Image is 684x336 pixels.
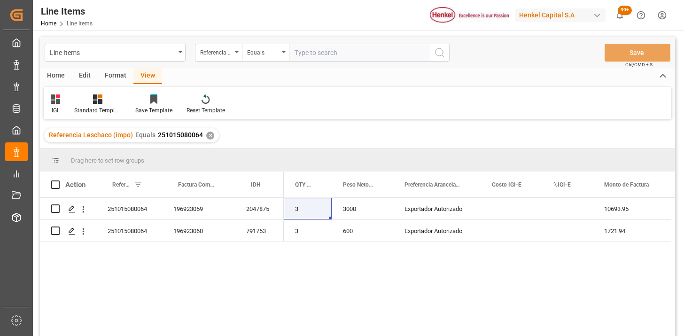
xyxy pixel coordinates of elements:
[195,44,242,62] button: open menu
[284,198,671,220] div: Press SPACE to select this row.
[492,181,521,188] span: Costo IGI-E
[393,220,481,242] div: Exportador Autorizado
[284,198,332,219] div: 3
[332,220,393,242] div: 600
[593,198,671,219] div: 10693.95
[96,198,162,219] div: 251015080064
[343,181,373,188] span: Peso Neto - Factura
[40,220,284,242] div: Press SPACE to select this row.
[158,131,203,139] span: 251015080064
[133,68,162,84] div: View
[96,220,162,242] div: 251015080064
[235,220,284,242] div: 791753
[98,68,133,84] div: Format
[45,44,186,62] button: open menu
[630,5,652,26] button: Help Center
[187,106,225,115] div: Reset Template
[41,4,93,18] div: Line Items
[71,157,144,164] span: Drag here to set row groups
[135,106,172,115] div: Save Template
[50,46,175,58] div: Line Items
[404,181,461,188] span: Preferencia Arancelaria
[162,198,235,219] div: 196923059
[51,106,60,115] div: IGI.
[135,131,155,139] span: Equals
[284,220,671,242] div: Press SPACE to select this row.
[430,44,450,62] button: search button
[162,220,235,242] div: 196923060
[112,181,130,188] span: Referencia Leschaco (impo)
[332,198,393,219] div: 3000
[625,61,653,68] span: Ctrl/CMD + S
[609,5,630,26] button: show 100 new notifications
[515,6,609,24] button: Henkel Capital S.A
[295,181,312,188] span: QTY - Factura
[251,181,260,188] span: IDH
[553,181,571,188] span: %IGI-E
[41,20,56,27] a: Home
[74,106,121,115] div: Standard Templates
[206,132,214,140] div: ✕
[593,220,671,242] div: 1721.94
[284,220,332,242] div: 3
[393,198,481,219] div: Exportador Autorizado
[49,131,133,139] span: Referencia Leschaco (impo)
[515,8,606,22] div: Henkel Capital S.A
[247,46,279,57] div: Equals
[40,68,72,84] div: Home
[242,44,289,62] button: open menu
[618,6,632,15] span: 99+
[72,68,98,84] div: Edit
[40,198,284,220] div: Press SPACE to select this row.
[235,198,284,219] div: 2047875
[605,44,670,62] button: Save
[178,181,215,188] span: Factura Comercial
[289,44,430,62] input: Type to search
[604,181,649,188] span: Monto de Factura
[200,46,232,57] div: Referencia Leschaco (impo)
[430,7,509,23] img: Henkel%20logo.jpg_1689854090.jpg
[65,180,85,189] div: Action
